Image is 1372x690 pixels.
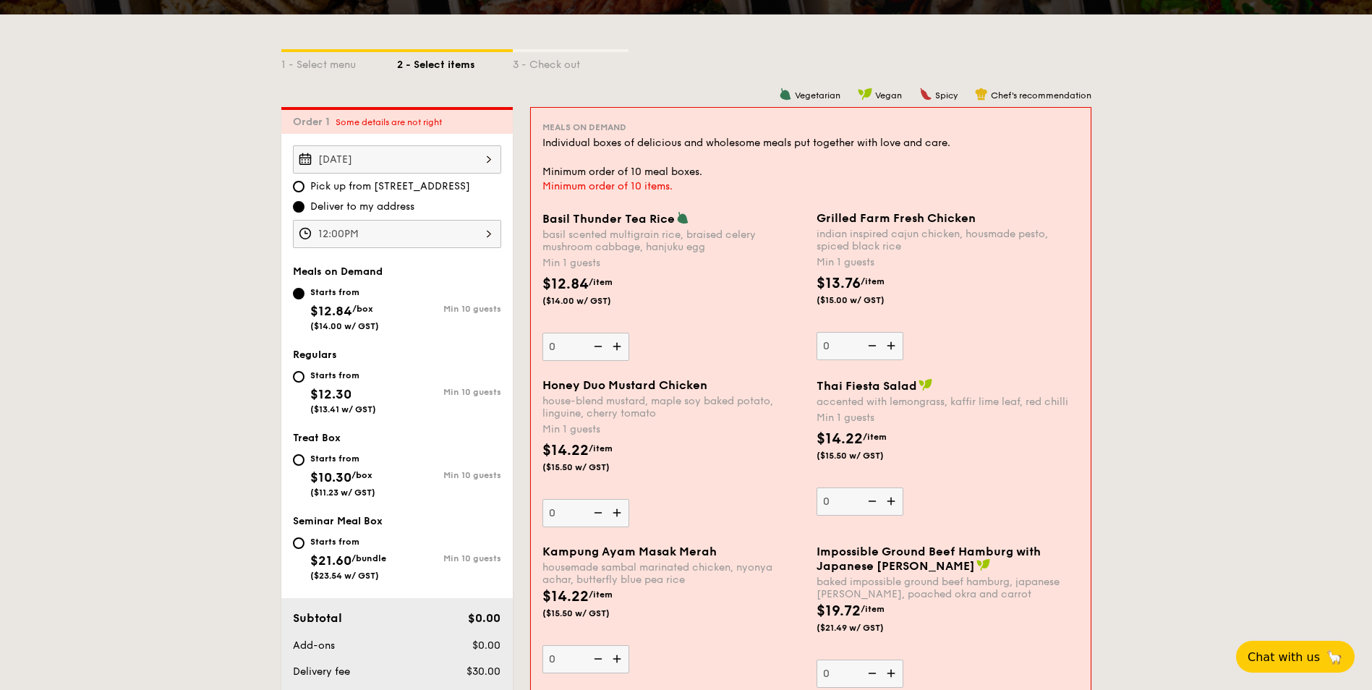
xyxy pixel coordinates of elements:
[991,90,1091,101] span: Chef's recommendation
[293,665,350,678] span: Delivery fee
[1248,650,1320,664] span: Chat with us
[858,88,872,101] img: icon-vegan.f8ff3823.svg
[817,396,1079,408] div: accented with lemongrass, kaffir lime leaf, red chilli
[310,536,386,548] div: Starts from
[293,145,501,174] input: Event date
[542,256,805,271] div: Min 1 guests
[468,611,500,625] span: $0.00
[293,454,304,466] input: Starts from$10.30/box($11.23 w/ GST)Min 10 guests
[293,116,336,128] span: Order 1
[542,122,626,132] span: Meals on Demand
[882,487,903,515] img: icon-add.58712e84.svg
[542,295,641,307] span: ($14.00 w/ GST)
[352,304,373,314] span: /box
[817,660,903,688] input: Impossible Ground Beef Hamburg with Japanese [PERSON_NAME]baked impossible ground beef hamburg, j...
[542,442,589,459] span: $14.22
[542,588,589,605] span: $14.22
[975,88,988,101] img: icon-chef-hat.a58ddaea.svg
[310,469,351,485] span: $10.30
[310,386,351,402] span: $12.30
[472,639,500,652] span: $0.00
[542,212,675,226] span: Basil Thunder Tea Rice
[860,332,882,359] img: icon-reduce.1d2dbef1.svg
[589,277,613,287] span: /item
[542,378,707,392] span: Honey Duo Mustard Chicken
[293,181,304,192] input: Pick up from [STREET_ADDRESS]
[293,265,383,278] span: Meals on Demand
[542,276,589,293] span: $12.84
[542,395,805,419] div: house-blend mustard, maple soy baked potato, linguine, cherry tomato
[817,430,863,448] span: $14.22
[935,90,958,101] span: Spicy
[882,332,903,359] img: icon-add.58712e84.svg
[860,660,882,687] img: icon-reduce.1d2dbef1.svg
[795,90,840,101] span: Vegetarian
[542,645,629,673] input: Kampung Ayam Masak Merahhousemade sambal marinated chicken, nyonya achar, butterfly blue pea rice...
[310,200,414,214] span: Deliver to my address
[608,333,629,360] img: icon-add.58712e84.svg
[513,52,629,72] div: 3 - Check out
[586,645,608,673] img: icon-reduce.1d2dbef1.svg
[542,229,805,253] div: basil scented multigrain rice, braised celery mushroom cabbage, hanjuku egg
[919,378,933,391] img: icon-vegan.f8ff3823.svg
[293,611,342,625] span: Subtotal
[586,499,608,527] img: icon-reduce.1d2dbef1.svg
[397,387,501,397] div: Min 10 guests
[310,303,352,319] span: $12.84
[817,379,917,393] span: Thai Fiesta Salad
[293,349,337,361] span: Regulars
[1326,649,1343,665] span: 🦙
[860,487,882,515] img: icon-reduce.1d2dbef1.svg
[676,211,689,224] img: icon-vegetarian.fe4039eb.svg
[310,404,376,414] span: ($13.41 w/ GST)
[542,545,717,558] span: Kampung Ayam Masak Merah
[817,255,1079,270] div: Min 1 guests
[310,370,376,381] div: Starts from
[608,645,629,673] img: icon-add.58712e84.svg
[542,333,629,361] input: Basil Thunder Tea Ricebasil scented multigrain rice, braised celery mushroom cabbage, hanjuku egg...
[817,228,1079,252] div: indian inspired cajun chicken, housmade pesto, spiced black rice
[817,450,915,461] span: ($15.50 w/ GST)
[310,321,379,331] span: ($14.00 w/ GST)
[542,422,805,437] div: Min 1 guests
[281,52,397,72] div: 1 - Select menu
[1236,641,1355,673] button: Chat with us🦙
[817,622,915,634] span: ($21.49 w/ GST)
[397,553,501,563] div: Min 10 guests
[589,589,613,600] span: /item
[310,286,379,298] div: Starts from
[542,179,1079,194] div: Minimum order of 10 items.
[310,553,351,568] span: $21.60
[542,499,629,527] input: Honey Duo Mustard Chickenhouse-blend mustard, maple soy baked potato, linguine, cherry tomatoMin ...
[817,294,915,306] span: ($15.00 w/ GST)
[293,220,501,248] input: Event time
[875,90,902,101] span: Vegan
[863,432,887,442] span: /item
[310,453,375,464] div: Starts from
[397,470,501,480] div: Min 10 guests
[779,88,792,101] img: icon-vegetarian.fe4039eb.svg
[397,52,513,72] div: 2 - Select items
[976,558,991,571] img: icon-vegan.f8ff3823.svg
[861,604,885,614] span: /item
[293,515,383,527] span: Seminar Meal Box
[542,461,641,473] span: ($15.50 w/ GST)
[861,276,885,286] span: /item
[817,602,861,620] span: $19.72
[293,432,341,444] span: Treat Box
[466,665,500,678] span: $30.00
[817,411,1079,425] div: Min 1 guests
[293,371,304,383] input: Starts from$12.30($13.41 w/ GST)Min 10 guests
[608,499,629,527] img: icon-add.58712e84.svg
[351,553,386,563] span: /bundle
[310,487,375,498] span: ($11.23 w/ GST)
[397,304,501,314] div: Min 10 guests
[310,179,470,194] span: Pick up from [STREET_ADDRESS]
[817,332,903,360] input: Grilled Farm Fresh Chickenindian inspired cajun chicken, housmade pesto, spiced black riceMin 1 g...
[586,333,608,360] img: icon-reduce.1d2dbef1.svg
[293,537,304,549] input: Starts from$21.60/bundle($23.54 w/ GST)Min 10 guests
[293,639,335,652] span: Add-ons
[351,470,372,480] span: /box
[817,211,976,225] span: Grilled Farm Fresh Chicken
[817,545,1041,573] span: Impossible Ground Beef Hamburg with Japanese [PERSON_NAME]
